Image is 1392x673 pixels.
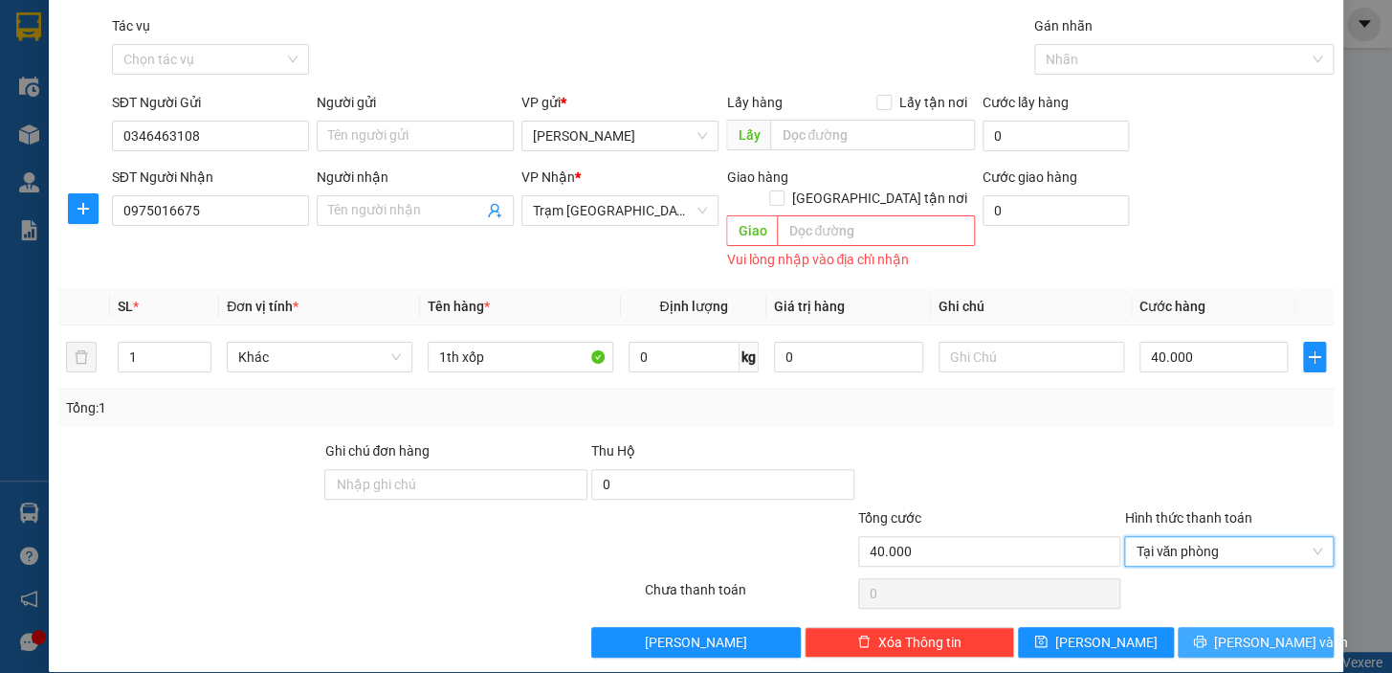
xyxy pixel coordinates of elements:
span: VP Nhận [521,169,575,185]
input: Dọc đường [777,215,975,246]
button: deleteXóa Thông tin [805,627,1014,658]
label: Tác vụ [112,18,150,34]
div: VP gửi [521,92,718,113]
span: user-add [487,203,502,218]
span: [GEOGRAPHIC_DATA] tận nơi [784,188,975,209]
label: Ghi chú đơn hàng [324,443,430,459]
span: kg [740,342,759,372]
span: SL [118,299,133,314]
li: VP Trạm [GEOGRAPHIC_DATA] [132,81,254,145]
button: delete [66,342,97,372]
span: Khác [238,343,401,371]
input: Ghi Chú [939,342,1124,372]
button: [PERSON_NAME] [591,627,801,658]
div: Tổng: 1 [66,397,539,418]
span: plus [69,201,98,216]
button: plus [1303,342,1326,372]
span: Tên hàng [428,299,490,314]
b: T1 [PERSON_NAME], P Phú Thuỷ [10,105,126,163]
span: Lấy tận nơi [892,92,975,113]
span: environment [10,106,23,120]
span: Giao hàng [726,169,787,185]
span: [PERSON_NAME] và In [1214,632,1348,653]
label: Cước giao hàng [983,169,1077,185]
input: Dọc đường [770,120,975,150]
input: Cước giao hàng [983,195,1129,226]
span: Tại văn phòng [1136,537,1322,566]
span: Lấy hàng [726,95,782,110]
div: SĐT Người Gửi [112,92,309,113]
li: Trung Nga [10,10,277,46]
span: Trạm Sài Gòn [533,196,707,225]
span: Thu Hộ [591,443,635,459]
span: [PERSON_NAME] [1055,632,1158,653]
span: save [1034,635,1048,650]
input: 0 [774,342,923,372]
span: plus [1304,349,1325,365]
label: Cước lấy hàng [983,95,1069,110]
button: save[PERSON_NAME] [1018,627,1174,658]
span: printer [1193,635,1206,650]
div: Người gửi [317,92,514,113]
input: Cước lấy hàng [983,121,1129,151]
img: logo.jpg [10,10,77,77]
span: Cước hàng [1139,299,1205,314]
div: Chưa thanh toán [643,579,856,613]
div: Vui lòng nhập vào địa chỉ nhận [726,249,975,271]
label: Hình thức thanh toán [1124,510,1251,526]
span: Lấy [726,120,770,150]
span: Định lượng [659,299,727,314]
span: delete [857,635,871,650]
input: VD: Bàn, Ghế [428,342,613,372]
span: Giá trị hàng [774,299,845,314]
th: Ghi chú [931,288,1132,325]
div: Người nhận [317,167,514,188]
button: plus [68,193,99,224]
span: Phan Thiết [533,122,707,150]
span: Tổng cước [858,510,921,526]
label: Gán nhãn [1034,18,1093,34]
span: Xóa Thông tin [878,632,961,653]
span: Giao [726,215,777,246]
span: Đơn vị tính [227,299,298,314]
input: Ghi chú đơn hàng [324,469,587,500]
button: printer[PERSON_NAME] và In [1178,627,1334,658]
span: [PERSON_NAME] [645,632,747,653]
div: SĐT Người Nhận [112,167,309,188]
li: VP [PERSON_NAME] [10,81,132,102]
